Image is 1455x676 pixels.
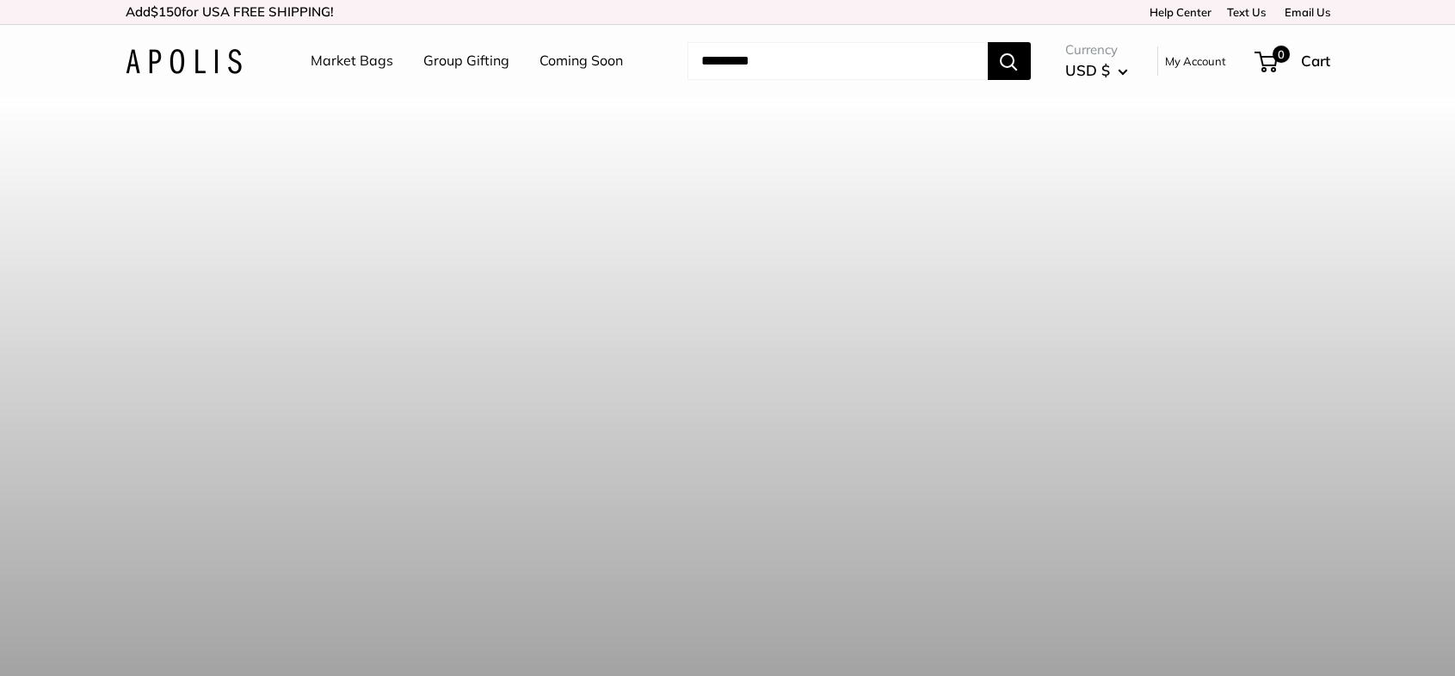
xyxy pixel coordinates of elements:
a: Group Gifting [423,48,509,74]
button: USD $ [1065,57,1128,84]
span: $150 [151,3,182,20]
span: 0 [1272,46,1289,63]
span: USD $ [1065,61,1110,79]
a: Email Us [1279,5,1330,19]
input: Search... [687,42,988,80]
img: Apolis [126,49,242,74]
a: Coming Soon [539,48,623,74]
button: Search [988,42,1031,80]
a: Help Center [1144,5,1211,19]
span: Cart [1301,52,1330,70]
a: Market Bags [311,48,393,74]
span: Currency [1065,38,1128,62]
a: Text Us [1227,5,1266,19]
a: My Account [1165,51,1226,71]
a: 0 Cart [1256,47,1330,75]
